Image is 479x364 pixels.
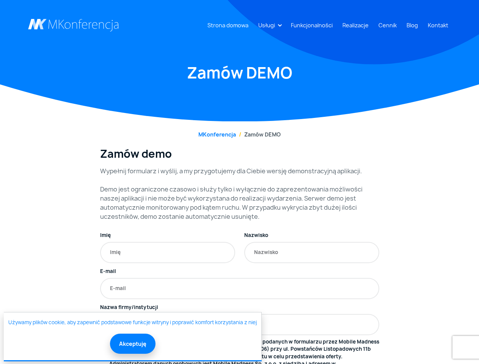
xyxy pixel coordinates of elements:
[404,18,421,32] a: Blog
[204,18,251,32] a: Strona domowa
[236,130,281,138] li: Zamów DEMO
[425,18,451,32] a: Kontakt
[244,242,379,263] input: Nazwisko
[100,147,379,160] h3: Zamów demo
[375,18,400,32] a: Cennik
[100,242,235,263] input: Imię
[100,278,379,299] input: E-mail
[28,130,451,138] nav: breadcrumb
[100,304,158,311] label: Nazwa firmy/instytucji
[288,18,336,32] a: Funkcjonalności
[198,131,236,138] a: MKonferencja
[100,232,111,239] label: Imię
[100,185,379,221] p: Demo jest ograniczone czasowo i służy tylko i wyłącznie do zaprezentowania możliwości naszej apli...
[100,166,379,176] p: Wypełnij formularz i wyślij, a my przygotujemy dla Ciebie wersję demonstracyjną aplikacji.
[339,18,372,32] a: Realizacje
[244,232,268,239] label: Nazwisko
[100,268,116,275] label: E-mail
[8,319,257,326] a: Używamy plików cookie, aby zapewnić podstawowe funkcje witryny i poprawić komfort korzystania z niej
[110,334,155,354] button: Akceptuję
[255,18,278,32] a: Usługi
[28,63,451,83] h1: Zamów DEMO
